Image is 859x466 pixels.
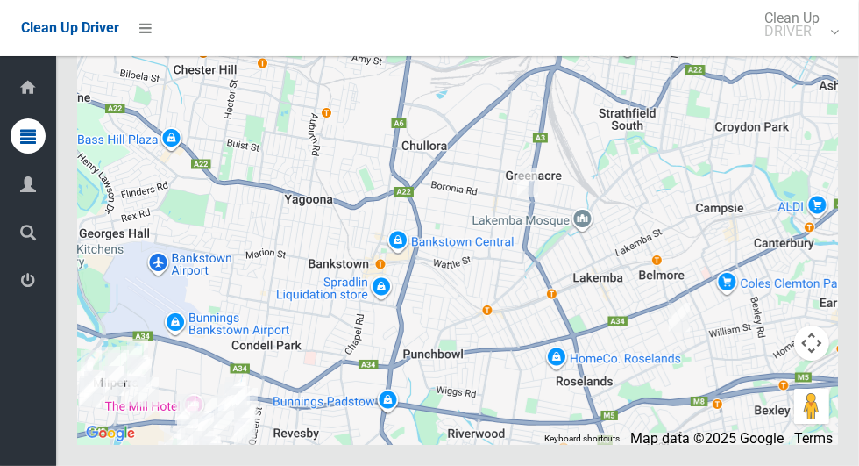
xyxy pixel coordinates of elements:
div: 35 Paten Street, REVESBY NSW 2212<br>Status : AssignedToRoute<br><a href="/driver/booking/486313/... [227,401,262,445]
div: 34 Ruthven Avenue, MILPERRA NSW 2214<br>Status : AssignedToRoute<br><a href="/driver/booking/4862... [92,340,127,384]
div: 77A Wall Avenue, PANANIA NSW 2213<br>Status : AssignedToRoute<br><a href="/driver/booking/485383/... [219,381,254,425]
div: 7 Ellesmere Street, PANANIA NSW 2213<br>Status : AssignedToRoute<br><a href="/driver/booking/4860... [204,389,239,433]
div: 16a Gowlland Parade, PANANIA NSW 2213<br>Status : AssignedToRoute<br><a href="/driver/booking/486... [208,388,243,432]
div: 18 Keysor Place, MILPERRA NSW 2214<br>Status : AssignedToRoute<br><a href="/driver/booking/484954... [120,332,155,376]
div: 55 Gowlland Parade, REVESBY NSW 2212<br>Status : AssignedToRoute<br><a href="/driver/booking/4853... [222,379,257,423]
button: Drag Pegman onto the map to open Street View [794,389,829,424]
div: 4 Oakleigh Avenue, MILPERRA NSW 2214<br>Status : AssignedToRoute<br><a href="/driver/booking/4856... [96,359,131,403]
div: 5 Bapaume Place, MILPERRA NSW 2214<br>Status : AssignedToRoute<br><a href="/driver/booking/486074... [124,352,159,396]
div: 24A Laundess Avenue, PANANIA NSW 2213<br>Status : AssignedToRoute<br><a href="/driver/booking/484... [186,406,221,450]
button: Keyboard shortcuts [544,433,620,445]
div: 12 Paten Street, REVESBY NSW 2212<br>Status : AssignedToRoute<br><a href="/driver/booking/485477/... [227,411,262,455]
div: 6 Marlene Place, BELMORE NSW 2192<br>Status : AssignedToRoute<br><a href="/driver/booking/483265/... [662,296,697,340]
div: 11 Armentieres Avenue, MILPERRA NSW 2214<br>Status : AssignedToRoute<br><a href="/driver/booking/... [120,348,155,392]
div: 2/56 Tracey Street, REVESBY NSW 2212<br>Status : AssignedToRoute<br><a href="/driver/booking/4864... [218,370,253,414]
div: 128 Bransgrove Road, PANANIA NSW 2213<br>Status : AssignedToRoute<br><a href="/driver/booking/481... [228,398,263,442]
div: 12 Raleigh Road, MILPERRA NSW 2214<br>Status : AssignedToRoute<br><a href="/driver/booking/486908... [72,371,107,415]
div: 63 Eynham Road, MILPERRA NSW 2214<br>Status : AssignedToRoute<br><a href="/driver/booking/486470/... [101,343,136,387]
div: 100 Beaconsfield Street, REVESBY NSW 2212<br>Status : AssignedToRoute<br><a href="/driver/booking... [217,375,252,419]
div: 56 Wall Avenue, PANANIA NSW 2213<br>Status : AssignedToRoute<br><a href="/driver/booking/486934/c... [217,383,252,427]
div: 230 Bransgrove Road, PANANIA NSW 2213<br>Status : AssignedToRoute<br><a href="/driver/booking/485... [174,389,209,433]
div: 20 Dowding Street, PANANIA NSW 2213<br>Status : AssignedToRoute<br><a href="/driver/booking/48142... [183,404,218,448]
span: Clean Up [756,11,837,38]
a: Clean Up Driver [21,15,119,41]
div: 59 Bullecourt Avenue, MILPERRA NSW 2214<br>Status : AssignedToRoute<br><a href="/driver/booking/4... [114,339,149,383]
div: 13 Somme Crescent, MILPERRA NSW 2214<br>Status : AssignedToRoute<br><a href="/driver/booking/4868... [131,370,166,414]
div: 46 Pozieres Avenue, MILPERRA NSW 2214<br>Status : AssignedToRoute<br><a href="/driver/booking/483... [77,364,112,408]
div: 22 Lawson Street, PANANIA NSW 2213<br>Status : AssignedToRoute<br><a href="/driver/booking/483368... [170,394,205,438]
img: Google [82,422,139,445]
div: 154 Wilbur Street, GREENACRE NSW 2190<br>Status : AssignedToRoute<br><a href="/driver/booking/483... [510,161,545,204]
a: Click to see this area on Google Maps [82,422,139,445]
div: 39 Amiens Avenue, MILPERRA NSW 2214<br>Status : AssignedToRoute<br><a href="/driver/booking/48486... [96,359,131,403]
div: 18 Raleigh Road, MILPERRA NSW 2214<br>Status : AssignedToRoute<br><a href="/driver/booking/486663... [73,369,108,412]
div: 155B Horsley Road, PANANIA NSW 2213<br>Status : AssignedToRoute<br><a href="/driver/booking/48515... [174,421,209,465]
div: 60 Raleigh Road, MILPERRA NSW 2214<br>Status : AssignedToRoute<br><a href="/driver/booking/483791... [74,343,109,387]
div: 10 Proyart Avenue, MILPERRA NSW 2214<br>Status : AssignedToRoute<br><a href="/driver/booking/4858... [118,369,153,413]
a: Terms (opens in new tab) [794,430,833,447]
button: Map camera controls [794,326,829,361]
div: 12A Homelea Avenue, PANANIA NSW 2213<br>Status : AssignedToRoute<br><a href="/driver/booking/4854... [157,421,192,465]
div: 44 Mae Crescent, PANANIA NSW 2213<br>Status : AssignedToRoute<br><a href="/driver/booking/483367/... [188,391,224,435]
div: 9 Baldi Avenue, PANANIA NSW 2213<br>Status : AssignedToRoute<br><a href="/driver/booking/484557/c... [206,404,241,448]
small: DRIVER [764,25,820,38]
span: Clean Up Driver [21,19,119,36]
span: Map data ©2025 Google [630,430,784,447]
div: 13 Amiens Avenue, MILPERRA NSW 2214<br>Status : AssignedToRoute<br><a href="/driver/booking/48649... [98,346,133,390]
div: 9 Bismire Street, PANANIA NSW 2213<br>Status : AssignedToRoute<br><a href="/driver/booking/487061... [170,412,205,455]
div: 57 Martin Crescent, MILPERRA NSW 2214<br>Status : AssignedToRoute<br><a href="/driver/booking/485... [65,355,100,398]
div: 20 Armentieres Avenue, MILPERRA NSW 2214<br>Status : AssignedToRoute<br><a href="/driver/booking/... [122,350,157,394]
div: 220A Horsley Road, PANANIA NSW 2213<br>Status : AssignedToRoute<br><a href="/driver/booking/48448... [168,387,203,431]
div: 145 Beaconsfield Street, REVESBY NSW 2212<br>Status : AssignedToRoute<br><a href="/driver/booking... [211,377,246,421]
